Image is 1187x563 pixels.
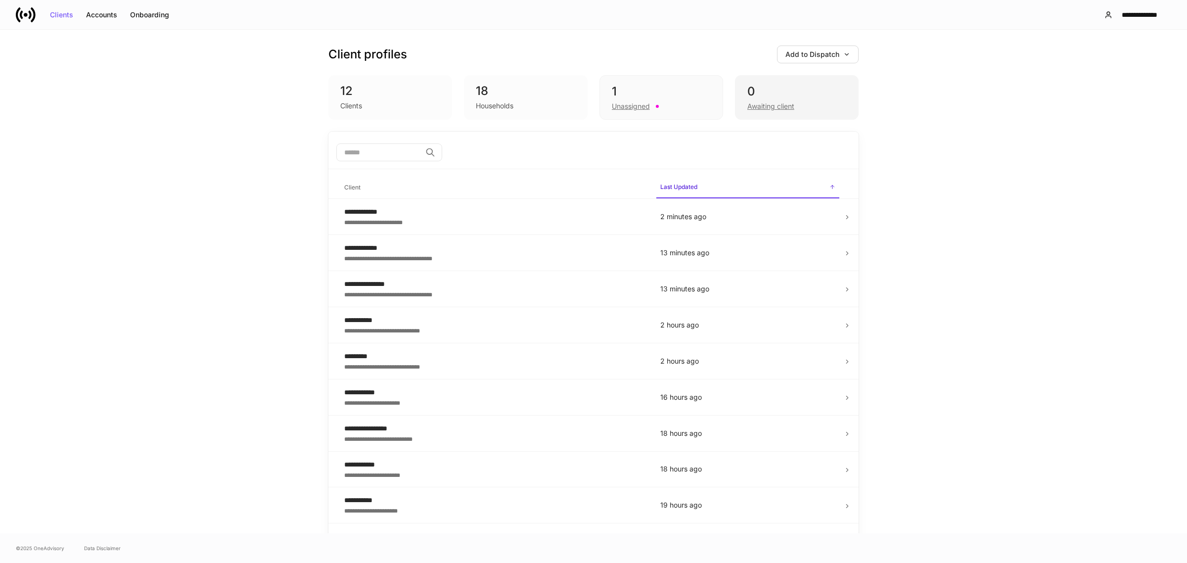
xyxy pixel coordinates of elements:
div: 0 [747,84,846,99]
span: Client [340,178,648,198]
div: 1Unassigned [599,75,723,120]
button: Accounts [80,7,124,23]
button: Onboarding [124,7,176,23]
div: Unassigned [612,101,650,111]
p: 19 hours ago [660,500,835,510]
div: Clients [50,11,73,18]
div: Add to Dispatch [785,51,850,58]
p: 18 hours ago [660,464,835,474]
p: 13 minutes ago [660,248,835,258]
h3: Client profiles [328,47,407,62]
p: 16 hours ago [660,392,835,402]
div: Households [476,101,513,111]
p: 2 hours ago [660,356,835,366]
div: Accounts [86,11,117,18]
div: 12 [340,83,440,99]
button: Clients [44,7,80,23]
div: Clients [340,101,362,111]
span: Last Updated [656,177,839,198]
p: 2 hours ago [660,320,835,330]
h6: Last Updated [660,182,697,191]
h6: Client [344,183,361,192]
p: 13 minutes ago [660,284,835,294]
div: Onboarding [130,11,169,18]
p: 18 hours ago [660,428,835,438]
button: Add to Dispatch [777,46,859,63]
div: Awaiting client [747,101,794,111]
span: © 2025 OneAdvisory [16,544,64,552]
div: 0Awaiting client [735,75,859,120]
p: 2 minutes ago [660,212,835,222]
a: Data Disclaimer [84,544,121,552]
div: 1 [612,84,711,99]
div: 18 [476,83,576,99]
